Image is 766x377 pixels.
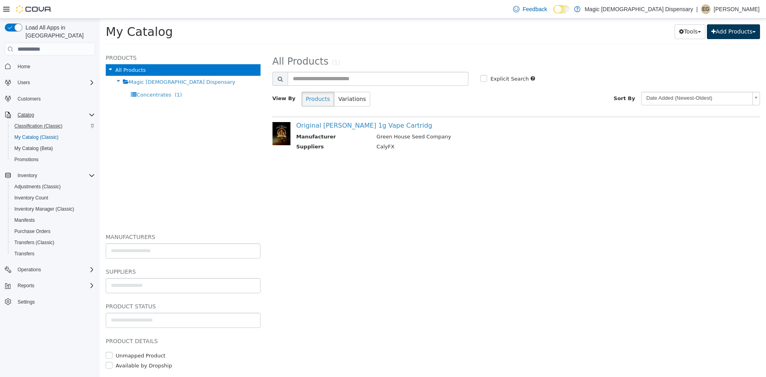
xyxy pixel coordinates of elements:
span: My Catalog (Classic) [11,132,95,142]
span: Reports [18,282,34,289]
a: Customers [14,94,44,104]
span: All Products [173,37,229,48]
span: Catalog [18,112,34,118]
span: Settings [14,297,95,307]
span: Inventory Manager (Classic) [11,204,95,214]
button: Inventory Count [8,192,98,203]
button: Purchase Orders [8,226,98,237]
span: Home [18,63,30,70]
span: Manifests [11,215,95,225]
a: Home [14,62,34,71]
span: Operations [18,266,41,273]
button: Catalog [14,110,37,120]
a: Inventory Count [11,193,51,203]
h5: Products [6,34,161,44]
span: Adjustments (Classic) [14,184,61,190]
a: Date Added (Newest-Oldest) [541,73,660,87]
h5: Manufacturers [6,213,161,223]
span: Users [14,78,95,87]
button: Home [2,60,98,72]
h5: Product Status [6,283,161,292]
span: View By [173,77,196,83]
button: Manifests [8,215,98,226]
p: [PERSON_NAME] [714,4,760,14]
span: Classification (Classic) [11,121,95,131]
nav: Complex example [5,57,95,328]
button: Operations [2,264,98,275]
div: Eduardo Gonzalez [701,4,711,14]
span: Inventory Count [11,193,95,203]
button: Promotions [8,154,98,165]
span: Catalog [14,110,95,120]
button: Reports [2,280,98,291]
td: CalyFX [271,124,643,134]
a: Manifests [11,215,38,225]
button: Users [14,78,33,87]
button: Add Products [607,6,660,20]
a: Adjustments (Classic) [11,182,64,191]
button: Inventory [14,171,40,180]
span: Transfers [11,249,95,259]
h5: Product Details [6,318,161,327]
img: 150 [173,103,191,126]
a: Feedback [510,1,550,17]
button: Transfers (Classic) [8,237,98,248]
span: Customers [14,94,95,104]
h5: Suppliers [6,248,161,258]
button: Adjustments (Classic) [8,181,98,192]
span: Users [18,79,30,86]
span: All Products [16,48,46,54]
span: Purchase Orders [14,228,51,235]
input: Dark Mode [553,5,570,14]
button: Transfers [8,248,98,259]
label: Explicit Search [389,56,429,64]
span: Customers [18,96,41,102]
span: Concentrates [37,73,71,79]
label: Unmapped Product [14,333,66,341]
button: Catalog [2,109,98,120]
button: Inventory [2,170,98,181]
span: Reports [14,281,95,290]
a: Transfers [11,249,38,259]
span: Transfers [14,251,34,257]
span: My Catalog (Beta) [11,144,95,153]
span: Promotions [14,156,39,163]
span: Promotions [11,155,95,164]
span: My Catalog [6,6,73,20]
span: Inventory Manager (Classic) [14,206,74,212]
button: My Catalog (Classic) [8,132,98,143]
td: Green House Seed Company [271,114,643,124]
span: Transfers (Classic) [14,239,54,246]
th: Manufacturer [197,114,271,124]
span: Home [14,61,95,71]
button: Tools [575,6,606,20]
a: Promotions [11,155,42,164]
a: Original [PERSON_NAME] 1g Vape Cartridg [197,103,333,111]
span: My Catalog (Beta) [14,145,53,152]
a: Settings [14,297,38,307]
span: EG [702,4,709,14]
button: Classification (Classic) [8,120,98,132]
span: Classification (Classic) [14,123,63,129]
button: Users [2,77,98,88]
button: Operations [14,265,44,274]
span: Manifests [14,217,35,223]
span: Settings [18,299,35,305]
span: Sort By [514,77,535,83]
small: (1) [232,40,241,47]
span: Magic [DEMOGRAPHIC_DATA] Dispensary [29,60,136,66]
span: Inventory [18,172,37,179]
p: | [696,4,698,14]
button: Products [202,73,235,88]
button: Inventory Manager (Classic) [8,203,98,215]
a: Inventory Manager (Classic) [11,204,77,214]
span: Operations [14,265,95,274]
span: My Catalog (Classic) [14,134,59,140]
p: Magic [DEMOGRAPHIC_DATA] Dispensary [584,4,693,14]
a: Transfers (Classic) [11,238,57,247]
span: Feedback [523,5,547,13]
span: Inventory Count [14,195,48,201]
label: Available by Dropship [14,343,72,351]
span: Inventory [14,171,95,180]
